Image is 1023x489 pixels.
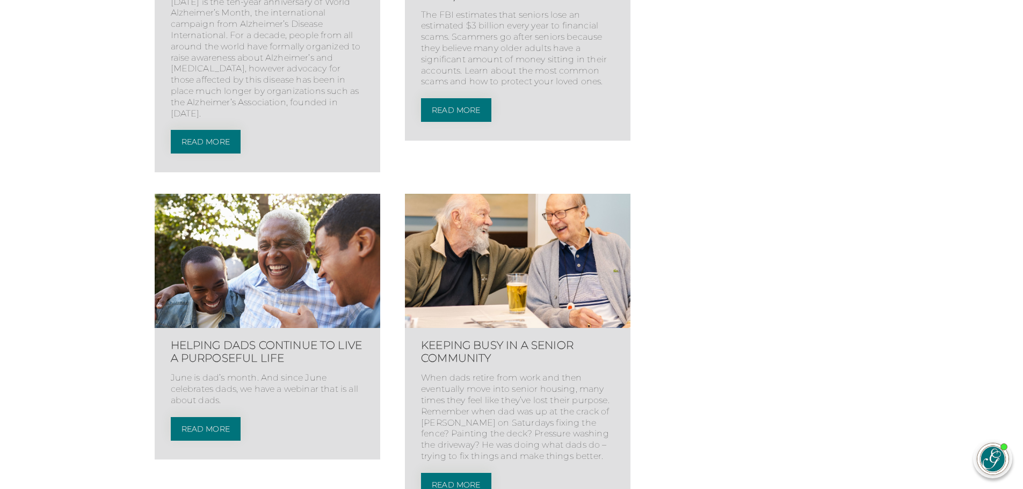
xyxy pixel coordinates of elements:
[171,130,241,154] a: Read More
[421,10,614,88] p: The FBI estimates that seniors lose an estimated $3 billion every year to financial scams. Scamme...
[810,200,1012,429] iframe: iframe
[171,417,241,441] a: Read More
[977,443,1009,475] img: avatar
[421,373,614,462] p: When dads retire from work and then eventually move into senior housing, many times they feel lik...
[421,339,574,364] a: Keeping Busy in a Senior Community
[171,339,362,364] a: Helping Dads Continue to Live a Purposeful Life
[171,373,364,406] p: June is dad’s month. And since June celebrates dads, we have a webinar that is all about dads.
[421,98,491,122] a: Read More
